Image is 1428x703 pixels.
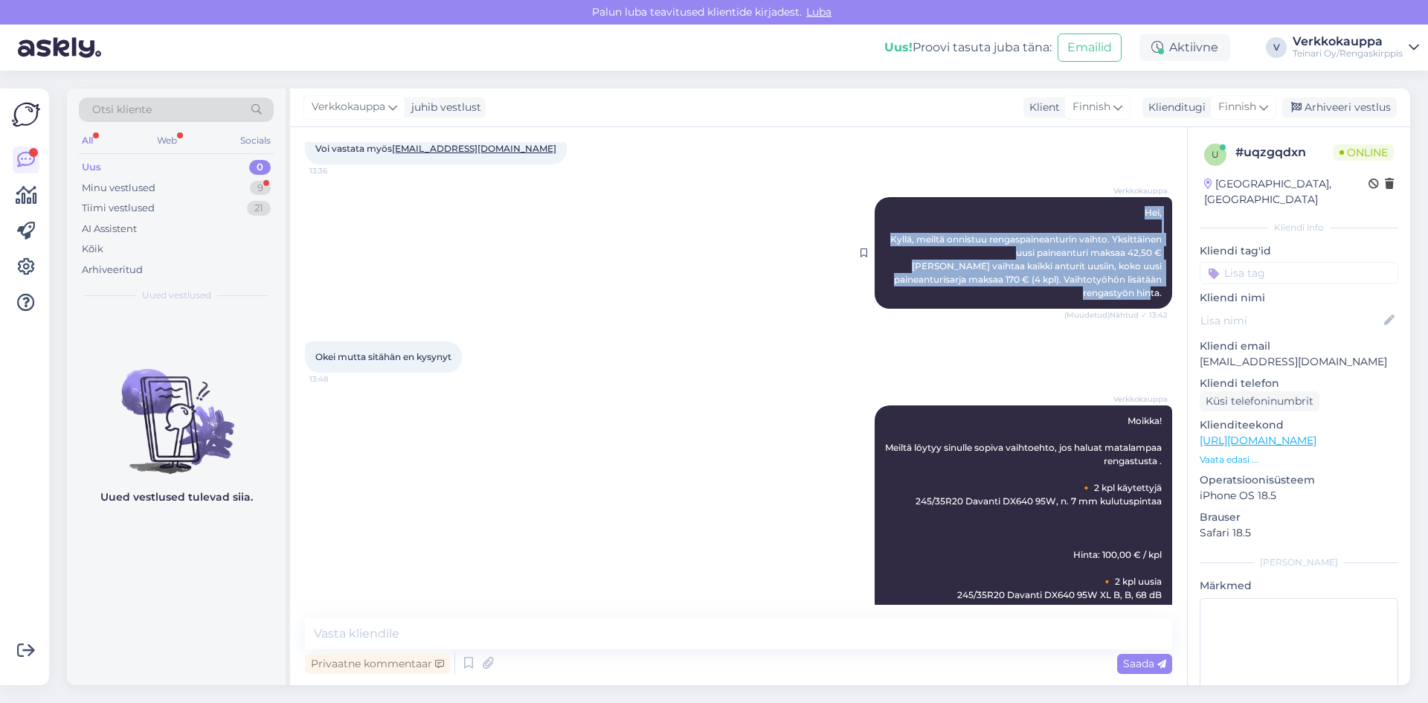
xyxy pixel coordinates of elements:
span: Okei mutta sitähän en kysynyt [315,351,451,362]
div: [PERSON_NAME] [1200,556,1398,569]
div: Verkkokauppa [1293,36,1403,48]
span: Hei, Kyllä, meiltä onnistuu rengaspaineanturin vaihto. Yksittäinen uusi paineanturi maksaa 42,50 ... [890,207,1164,298]
a: VerkkokauppaTeinari Oy/Rengaskirppis [1293,36,1419,60]
span: Saada [1123,657,1166,670]
b: Uus! [884,40,913,54]
span: Voi vastata myös [315,143,556,154]
div: juhib vestlust [405,100,481,115]
div: Klient [1023,100,1060,115]
span: Luba [802,5,836,19]
div: Privaatne kommentaar [305,654,450,674]
div: All [79,131,96,150]
span: Verkkokauppa [1112,394,1168,405]
span: Otsi kliente [92,102,152,118]
p: iPhone OS 18.5 [1200,488,1398,504]
div: AI Assistent [82,222,137,237]
a: [EMAIL_ADDRESS][DOMAIN_NAME] [392,143,556,154]
div: Klienditugi [1142,100,1206,115]
div: Kliendi info [1200,221,1398,234]
p: Kliendi tag'id [1200,243,1398,259]
div: 9 [250,181,271,196]
p: Märkmed [1200,578,1398,594]
button: Emailid [1058,33,1122,62]
span: Online [1334,144,1394,161]
span: Verkkokauppa [312,99,385,115]
div: Arhiveeri vestlus [1282,97,1397,118]
p: Kliendi nimi [1200,290,1398,306]
div: Uus [82,160,101,175]
span: Uued vestlused [142,289,211,302]
p: Kliendi email [1200,338,1398,354]
div: Arhiveeritud [82,263,143,277]
div: Minu vestlused [82,181,155,196]
a: [URL][DOMAIN_NAME] [1200,434,1316,447]
input: Lisa tag [1200,262,1398,284]
div: 0 [249,160,271,175]
p: Safari 18.5 [1200,525,1398,541]
div: Teinari Oy/Rengaskirppis [1293,48,1403,60]
div: V [1266,37,1287,58]
p: Operatsioonisüsteem [1200,472,1398,488]
p: Klienditeekond [1200,417,1398,433]
div: Tiimi vestlused [82,201,155,216]
span: Finnish [1072,99,1110,115]
span: Finnish [1218,99,1256,115]
span: Verkkokauppa [1112,185,1168,196]
p: Vaata edasi ... [1200,453,1398,466]
img: Askly Logo [12,100,40,129]
p: [EMAIL_ADDRESS][DOMAIN_NAME] [1200,354,1398,370]
p: Kliendi telefon [1200,376,1398,391]
div: Küsi telefoninumbrit [1200,391,1319,411]
div: Aktiivne [1139,34,1230,61]
span: (Muudetud) Nähtud ✓ 13:42 [1064,309,1168,321]
div: [GEOGRAPHIC_DATA], [GEOGRAPHIC_DATA] [1204,176,1368,208]
div: Socials [237,131,274,150]
div: Web [154,131,180,150]
span: 13:48 [309,373,365,385]
input: Lisa nimi [1200,312,1381,329]
p: Brauser [1200,510,1398,525]
div: # uqzgqdxn [1235,144,1334,161]
span: u [1212,149,1219,160]
img: No chats [67,342,286,476]
div: Kõik [82,242,103,257]
p: Uued vestlused tulevad siia. [100,489,253,505]
span: 13:36 [309,165,365,176]
div: Proovi tasuta juba täna: [884,39,1052,57]
div: 21 [247,201,271,216]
